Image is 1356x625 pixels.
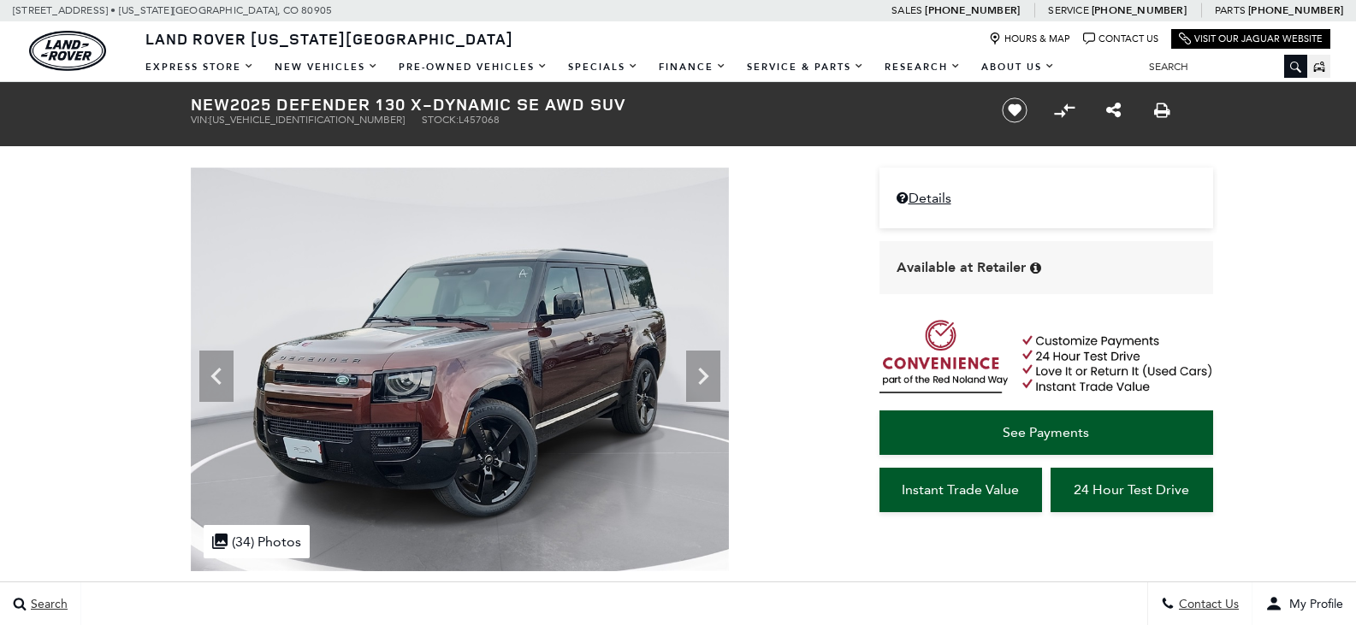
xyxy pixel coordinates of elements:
[210,114,405,126] span: [US_VEHICLE_IDENTIFICATION_NUMBER]
[204,525,310,558] div: (34) Photos
[902,481,1019,498] span: Instant Trade Value
[264,52,388,82] a: New Vehicles
[879,410,1213,455] a: See Payments
[1051,97,1077,123] button: Compare vehicle
[1175,597,1239,611] span: Contact Us
[191,114,210,126] span: VIN:
[1252,582,1356,625] button: user-profile-menu
[1282,597,1343,611] span: My Profile
[1051,468,1213,512] a: 24 Hour Test Drive
[145,28,513,49] span: Land Rover [US_STATE][GEOGRAPHIC_DATA]
[1248,3,1343,17] a: [PHONE_NUMBER]
[135,52,1065,82] nav: Main Navigation
[1092,3,1187,17] a: [PHONE_NUMBER]
[135,52,264,82] a: EXPRESS STORE
[996,97,1033,124] button: Save vehicle
[13,4,332,16] a: [STREET_ADDRESS] • [US_STATE][GEOGRAPHIC_DATA], CO 80905
[989,32,1070,45] a: Hours & Map
[135,28,524,49] a: Land Rover [US_STATE][GEOGRAPHIC_DATA]
[897,258,1026,277] span: Available at Retailer
[648,52,737,82] a: Finance
[737,52,874,82] a: Service & Parts
[27,597,68,611] span: Search
[891,4,922,16] span: Sales
[29,31,106,71] a: land-rover
[1106,100,1121,121] a: Share this New 2025 Defender 130 X-Dynamic SE AWD SUV
[191,95,974,114] h1: 2025 Defender 130 X-Dynamic SE AWD SUV
[925,3,1020,17] a: [PHONE_NUMBER]
[971,52,1065,82] a: About Us
[1074,481,1189,498] span: 24 Hour Test Drive
[1083,32,1158,45] a: Contact Us
[1030,262,1041,274] div: Vehicle is in stock and ready for immediate delivery. Due to demand, availability is subject to c...
[191,92,230,115] strong: New
[191,168,729,571] img: New 2025 Sedona Red Land Rover X-Dynamic SE image 1
[1048,4,1088,16] span: Service
[1154,100,1170,121] a: Print this New 2025 Defender 130 X-Dynamic SE AWD SUV
[1136,56,1307,77] input: Search
[1215,4,1246,16] span: Parts
[897,190,1196,206] a: Details
[874,52,971,82] a: Research
[29,31,106,71] img: Land Rover
[879,468,1042,512] a: Instant Trade Value
[1179,32,1323,45] a: Visit Our Jaguar Website
[388,52,558,82] a: Pre-Owned Vehicles
[422,114,459,126] span: Stock:
[459,114,500,126] span: L457068
[1003,424,1089,440] span: See Payments
[558,52,648,82] a: Specials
